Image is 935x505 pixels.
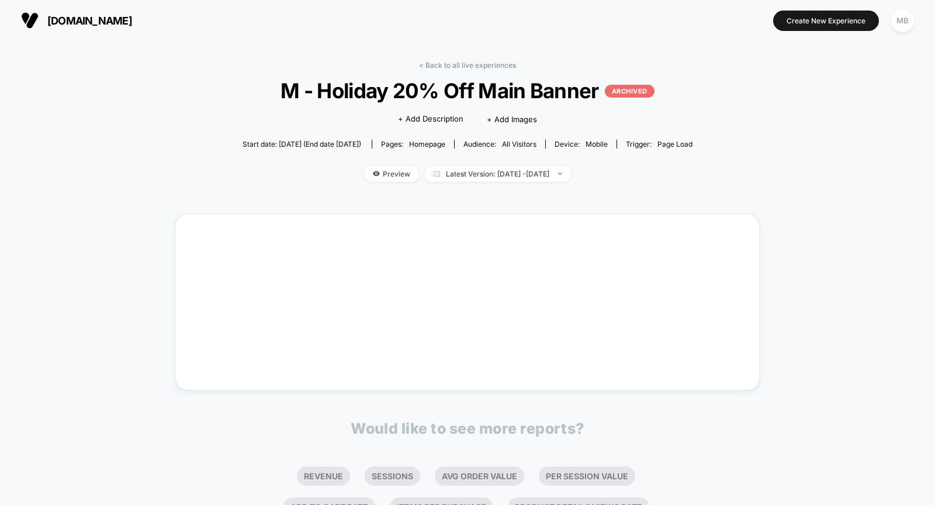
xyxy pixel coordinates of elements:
[545,140,617,148] span: Device:
[626,140,692,148] div: Trigger:
[47,15,132,27] span: [DOMAIN_NAME]
[435,466,524,486] li: Avg Order Value
[351,420,584,437] p: Would like to see more reports?
[18,11,136,30] button: [DOMAIN_NAME]
[398,113,463,125] span: + Add Description
[365,466,420,486] li: Sessions
[265,78,670,103] span: M - Holiday 20% Off Main Banner
[891,9,914,32] div: MB
[21,12,39,29] img: Visually logo
[657,140,692,148] span: Page Load
[381,140,445,148] div: Pages:
[539,466,635,486] li: Per Session Value
[409,140,445,148] span: homepage
[888,9,917,33] button: MB
[502,140,536,148] span: All Visitors
[558,172,562,175] img: end
[463,140,536,148] div: Audience:
[425,166,571,182] span: Latest Version: [DATE] - [DATE]
[773,11,879,31] button: Create New Experience
[487,115,537,124] span: + Add Images
[434,171,440,177] img: calendar
[419,61,516,70] a: < Back to all live experiences
[364,166,419,182] span: Preview
[243,140,361,148] span: Start date: [DATE] (End date [DATE])
[297,466,350,486] li: Revenue
[586,140,608,148] span: mobile
[605,85,654,98] p: ARCHIVED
